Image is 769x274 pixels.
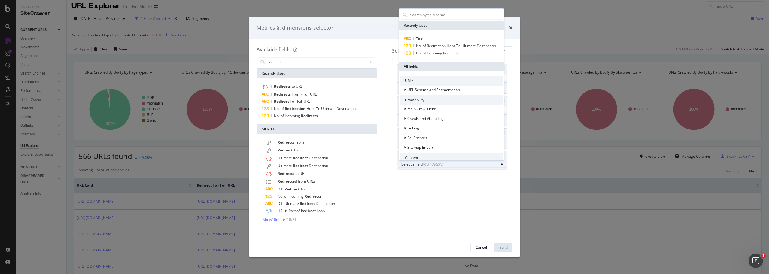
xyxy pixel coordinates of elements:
span: From [292,92,301,97]
span: Ultimate [321,106,336,111]
span: Redirect [274,99,290,104]
span: - [295,99,297,104]
span: of [281,106,285,111]
span: Ultimate [284,201,300,206]
span: Redirects [278,171,295,176]
span: Redirects [305,194,321,199]
div: Metrics & dimensions selector [257,24,333,32]
div: Cancel [476,245,487,250]
span: Redirects [274,92,292,97]
span: Destination [309,155,328,160]
div: Available fields [257,46,291,53]
span: Redirect [293,155,309,160]
span: from [298,179,307,184]
div: Selected fields [392,47,425,54]
span: Redirects [301,113,318,118]
span: Full [303,92,310,97]
span: No. of Redirection Hops To Ultimate Destination [416,43,496,48]
span: to [295,171,299,176]
div: Build [499,245,508,250]
span: Redirects [278,140,295,145]
span: Crawls and Visits (Logs) [407,116,447,121]
span: ( 10 / 21 ) [286,217,298,222]
span: URL [296,84,302,89]
span: Part [289,208,296,213]
span: URL [310,92,317,97]
span: Loop [317,208,325,213]
span: Diff [278,187,284,192]
button: Cancel [470,243,492,252]
span: To [293,148,298,153]
span: is [285,208,289,213]
span: to [292,84,296,89]
span: Redirect [301,208,317,213]
span: Sitemap import [407,145,433,150]
span: Redirected [278,179,298,184]
iframe: Intercom live chat [749,254,763,268]
span: Redirect [284,187,300,192]
span: From [295,140,304,145]
div: Select a field [401,162,499,167]
span: 1 [761,254,766,258]
span: No. [278,194,284,199]
span: Ultimate [278,163,293,168]
span: To [300,187,305,192]
div: URLs [400,76,503,86]
span: Redirect [293,163,309,168]
span: Destination [316,201,335,206]
span: Redirection [285,106,306,111]
div: Ultimate Redirect DestinationtimesSelect a field(mandatory)TitleNo. of Redirection Hops To Ultima... [397,151,508,169]
span: - [301,92,303,97]
div: All fields [257,124,377,134]
div: All fields [399,62,504,71]
span: To [290,99,295,104]
div: modal [249,17,520,257]
div: Redirects FromtimesFull URLOn Current Crawl [397,96,508,126]
span: Hops [306,106,316,111]
div: Crawlability [400,95,503,105]
span: Rel Anchors [407,135,427,140]
span: No. of Incoming Redirects [416,50,459,56]
span: URL [299,171,306,176]
span: Incoming [285,113,301,118]
div: Content [400,153,503,163]
span: of [281,113,285,118]
div: Recently Used [257,68,377,78]
button: Build [494,243,512,252]
span: Title [416,36,423,41]
span: Redirect [278,148,293,153]
button: Select a field(mandatory) [399,161,506,168]
span: To [316,106,321,111]
span: Destination [336,106,356,111]
span: Ultimate [278,155,293,160]
span: of [284,194,288,199]
span: of [296,208,301,213]
span: Full [297,99,304,104]
div: times [509,24,512,32]
span: No. [274,113,281,118]
span: Incoming [288,194,305,199]
span: No. [274,106,281,111]
input: Search by field name [267,58,367,67]
span: Destination [309,163,328,168]
span: Diff [278,201,284,206]
span: Show 10 more [263,217,285,222]
span: URL Scheme and Segmentation [407,87,460,92]
span: URL [278,208,285,213]
span: Redirect [300,201,316,206]
span: URL [304,99,310,104]
div: Redirect TotimesFull URLOn Current Crawl [397,64,508,94]
span: URLs [307,179,315,184]
div: (mandatory) [423,162,443,167]
div: Ultimate Redirect DestinationtimesOn Current Crawl [397,128,508,148]
span: Main Crawl Fields [407,106,437,111]
span: Redirects [274,84,292,89]
span: Linking [407,126,419,131]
